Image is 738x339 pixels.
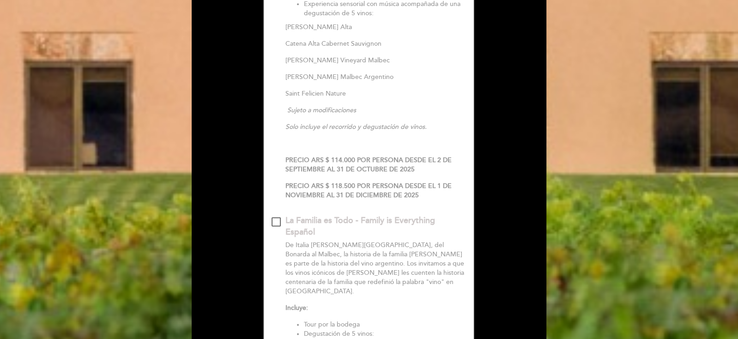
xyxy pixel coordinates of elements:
[285,23,466,32] p: [PERSON_NAME] Alta
[287,106,356,114] em: Sujeto a modificaciones
[304,329,466,339] li: Degustación de 5 vinos:
[285,123,427,131] em: Solo incluye el recorrido y degustación de vinos.
[304,320,466,329] li: Tour por la bodega
[285,39,466,48] p: Catena Alta Cabernet Sauvignon
[285,304,308,312] strong: Incluye:
[285,215,466,238] div: La Familia es Todo - Family is Everything Español
[285,182,452,199] strong: PRECIO ARS $ 118.500 POR PERSONA DESDE EL 1 DE NOVIEMBRE AL 31 DE DICIEMBRE DE 2025
[285,56,466,65] p: [PERSON_NAME] Vineyard Malbec
[285,241,466,296] p: De Italia [PERSON_NAME][GEOGRAPHIC_DATA], del Bonarda al Malbec, la historia de la familia [PERSO...
[285,89,466,98] p: Saint Felicien Nature
[285,156,452,173] strong: PRECIO ARS $ 114.000 POR PERSONA DESDE EL 2 DE SEPTIEMBRE AL 31 DE OCTUBRE DE 2025
[285,73,466,82] p: [PERSON_NAME] Malbec Argentino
